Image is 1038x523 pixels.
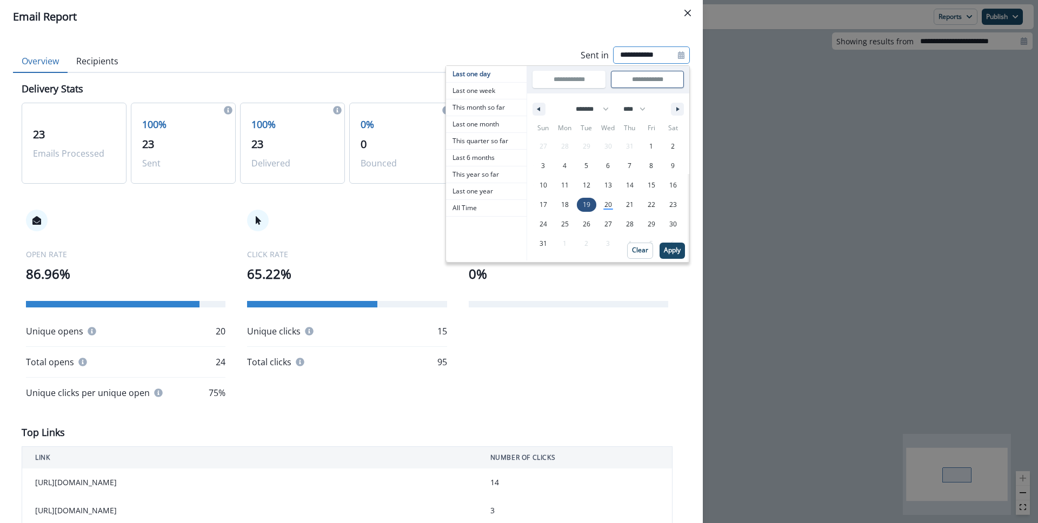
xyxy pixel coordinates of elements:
[251,137,263,151] span: 23
[446,83,527,99] button: Last one week
[446,116,527,132] span: Last one month
[540,176,547,195] span: 10
[540,214,547,234] span: 24
[33,147,115,160] p: Emails Processed
[662,214,684,234] button: 30
[216,325,225,338] p: 20
[554,214,576,234] button: 25
[597,156,619,176] button: 6
[576,119,597,137] span: Tue
[533,176,554,195] button: 10
[583,195,590,214] span: 19
[641,156,662,176] button: 8
[446,99,527,116] button: This month so far
[604,214,612,234] span: 27
[619,214,641,234] button: 28
[361,117,443,132] p: 0%
[22,447,477,469] th: LINK
[581,49,609,62] p: Sent in
[361,137,367,151] span: 0
[597,214,619,234] button: 27
[641,214,662,234] button: 29
[597,195,619,214] button: 20
[26,356,74,368] p: Total opens
[660,243,685,259] button: Apply
[597,119,619,137] span: Wed
[619,156,641,176] button: 7
[648,195,655,214] span: 22
[361,157,443,170] p: Bounced
[446,133,527,150] button: This quarter so far
[561,195,569,214] span: 18
[33,127,45,142] span: 23
[477,447,673,469] th: NUMBER OF CLICKS
[251,117,334,132] p: 100%
[209,386,225,399] p: 75%
[583,176,590,195] span: 12
[554,176,576,195] button: 11
[540,234,547,253] span: 31
[446,200,527,217] button: All Time
[142,137,154,151] span: 23
[533,234,554,253] button: 31
[662,195,684,214] button: 23
[541,156,545,176] span: 3
[26,386,150,399] p: Unique clicks per unique open
[142,157,224,170] p: Sent
[669,214,677,234] span: 30
[533,119,554,137] span: Sun
[641,195,662,214] button: 22
[13,9,690,25] div: Email Report
[584,156,588,176] span: 5
[437,325,447,338] p: 15
[22,82,83,96] p: Delivery Stats
[142,117,224,132] p: 100%
[641,176,662,195] button: 15
[576,156,597,176] button: 5
[583,214,590,234] span: 26
[626,176,634,195] span: 14
[437,356,447,368] p: 95
[446,116,527,133] button: Last one month
[662,119,684,137] span: Sat
[533,195,554,214] button: 17
[446,66,527,82] span: Last one day
[446,166,527,183] button: This year so far
[26,264,225,284] p: 86.96%
[628,156,631,176] span: 7
[619,119,641,137] span: Thu
[554,119,576,137] span: Mon
[446,133,527,149] span: This quarter so far
[446,200,527,216] span: All Time
[247,249,447,260] p: CLICK RATE
[641,137,662,156] button: 1
[604,195,612,214] span: 20
[662,176,684,195] button: 16
[247,264,447,284] p: 65.22%
[619,176,641,195] button: 14
[446,150,527,166] button: Last 6 months
[576,214,597,234] button: 26
[561,214,569,234] span: 25
[554,195,576,214] button: 18
[247,356,291,368] p: Total clicks
[632,246,648,254] p: Clear
[669,176,677,195] span: 16
[626,195,634,214] span: 21
[247,325,301,338] p: Unique clicks
[446,183,527,200] button: Last one year
[641,119,662,137] span: Fri
[679,4,696,22] button: Close
[597,176,619,195] button: 13
[664,246,681,254] p: Apply
[648,176,655,195] span: 15
[216,356,225,368] p: 24
[540,195,547,214] span: 17
[22,468,477,497] td: [URL][DOMAIN_NAME]
[604,176,612,195] span: 13
[619,195,641,214] button: 21
[13,50,68,73] button: Overview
